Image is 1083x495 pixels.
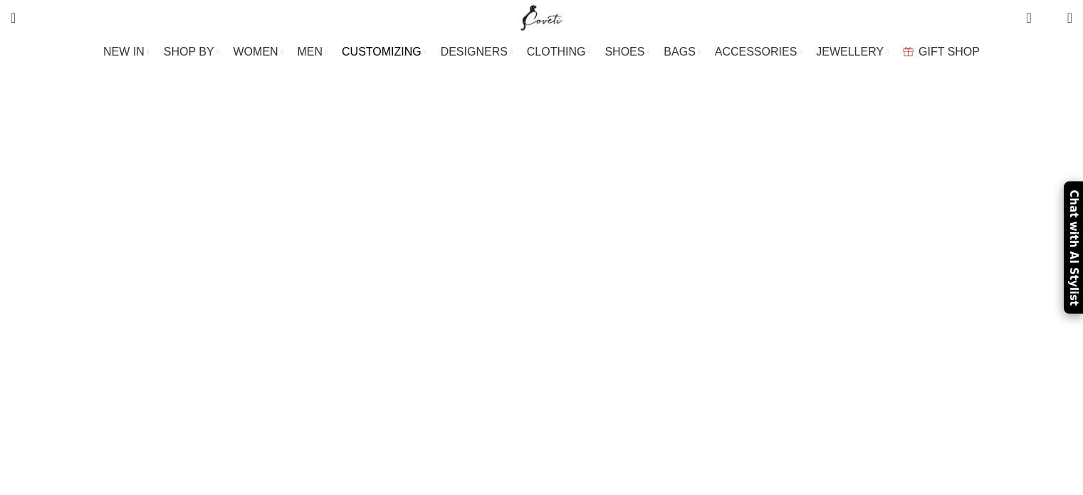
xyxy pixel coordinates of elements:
[441,38,513,66] a: DESIGNERS
[715,45,797,58] span: ACCESSORIES
[1019,4,1038,32] a: 0
[605,38,649,66] a: SHOES
[664,45,695,58] span: BAGS
[4,38,1079,66] div: Main navigation
[903,38,980,66] a: GIFT SHOP
[527,45,586,58] span: CLOTHING
[441,45,508,58] span: DESIGNERS
[164,38,219,66] a: SHOP BY
[1027,7,1038,18] span: 0
[164,45,214,58] span: SHOP BY
[919,45,980,58] span: GIFT SHOP
[103,38,150,66] a: NEW IN
[816,38,889,66] a: JEWELLERY
[1045,14,1056,25] span: 0
[298,45,323,58] span: MEN
[664,38,700,66] a: BAGS
[298,38,328,66] a: MEN
[234,38,283,66] a: WOMEN
[1042,4,1057,32] div: My Wishlist
[103,45,145,58] span: NEW IN
[605,45,644,58] span: SHOES
[903,47,914,56] img: GiftBag
[342,38,427,66] a: CUSTOMIZING
[715,38,802,66] a: ACCESSORIES
[527,38,591,66] a: CLOTHING
[518,11,565,23] a: Site logo
[387,130,741,142] span: Custom shoes Coveti by you handmade in [GEOGRAPHIC_DATA]
[816,45,884,58] span: JEWELLERY
[4,4,23,32] a: Search
[234,45,278,58] span: WOMEN
[342,130,372,142] a: Home
[80,82,1003,120] h1: Custom shoes Coveti by you handmade in [GEOGRAPHIC_DATA]
[342,45,422,58] span: CUSTOMIZING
